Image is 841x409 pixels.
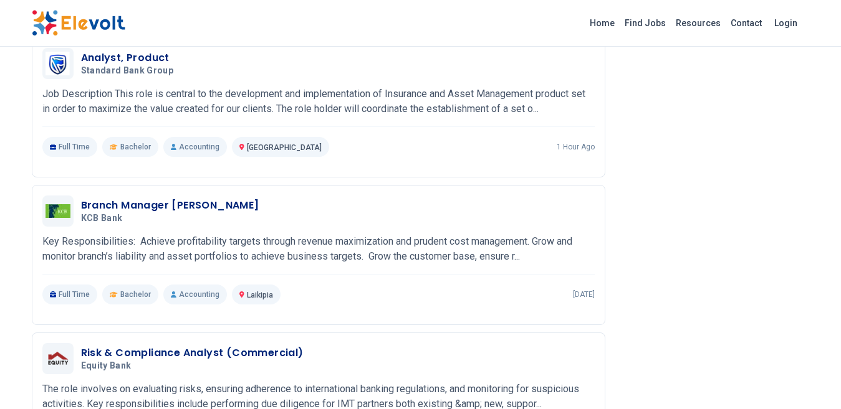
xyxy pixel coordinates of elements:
[163,137,227,157] p: Accounting
[81,198,259,213] h3: Branch Manager [PERSON_NAME]
[573,289,595,299] p: [DATE]
[46,350,70,367] img: Equity Bank
[585,13,620,33] a: Home
[726,13,767,33] a: Contact
[81,360,132,372] span: Equity Bank
[81,213,123,224] span: KCB Bank
[557,142,595,152] p: 1 hour ago
[120,289,151,299] span: Bachelor
[247,291,273,299] span: Laikipia
[42,284,98,304] p: Full Time
[46,52,70,75] img: Standard Bank Group
[42,234,595,264] p: Key Responsibilities: Achieve profitability targets through revenue maximization and prudent cost...
[671,13,726,33] a: Resources
[767,11,805,35] a: Login
[42,195,595,304] a: KCB BankBranch Manager [PERSON_NAME]KCB BankKey Responsibilities: Achieve profitability targets t...
[46,204,70,218] img: KCB Bank
[247,143,322,152] span: [GEOGRAPHIC_DATA]
[81,346,304,360] h3: Risk & Compliance Analyst (Commercial)
[81,50,179,65] h3: Analyst, Product
[32,10,125,36] img: Elevolt
[779,349,841,409] iframe: Chat Widget
[42,87,595,116] p: Job Description This role is central to the development and implementation of Insurance and Asset...
[163,284,227,304] p: Accounting
[120,142,151,152] span: Bachelor
[81,65,174,77] span: Standard Bank Group
[42,137,98,157] p: Full Time
[42,48,595,157] a: Standard Bank GroupAnalyst, ProductStandard Bank GroupJob Description This role is central to the...
[620,13,671,33] a: Find Jobs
